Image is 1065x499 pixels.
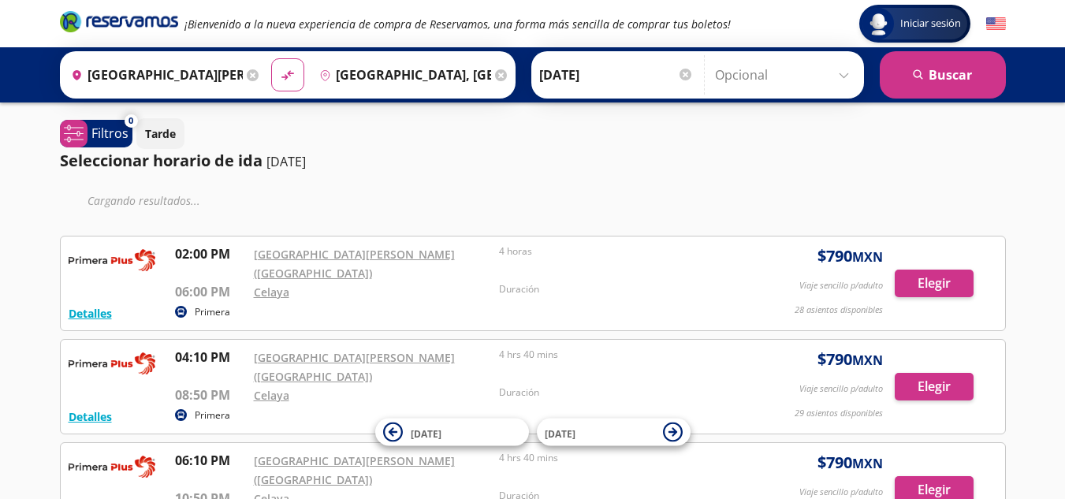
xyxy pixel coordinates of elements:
p: 08:50 PM [175,385,246,404]
p: Duración [499,282,737,296]
p: 29 asientos disponibles [795,407,883,420]
a: Celaya [254,388,289,403]
p: Primera [195,408,230,423]
button: Buscar [880,51,1006,99]
button: Tarde [136,118,184,149]
p: Viaje sencillo p/adulto [799,279,883,292]
p: [DATE] [266,152,306,171]
small: MXN [852,352,883,369]
em: Cargando resultados ... [88,193,200,208]
p: Viaje sencillo p/adulto [799,382,883,396]
input: Opcional [715,55,856,95]
button: [DATE] [537,419,691,446]
a: Celaya [254,285,289,300]
p: Tarde [145,125,176,142]
a: [GEOGRAPHIC_DATA][PERSON_NAME] ([GEOGRAPHIC_DATA]) [254,350,455,384]
button: English [986,14,1006,34]
small: MXN [852,248,883,266]
input: Buscar Origen [65,55,243,95]
span: Iniciar sesión [894,16,967,32]
input: Buscar Destino [313,55,491,95]
p: Duración [499,385,737,400]
button: Elegir [895,373,974,400]
p: Viaje sencillo p/adulto [799,486,883,499]
input: Elegir Fecha [539,55,694,95]
p: 06:00 PM [175,282,246,301]
button: Detalles [69,408,112,425]
p: 02:00 PM [175,244,246,263]
span: $ 790 [817,348,883,371]
button: [DATE] [375,419,529,446]
p: 04:10 PM [175,348,246,367]
em: ¡Bienvenido a la nueva experiencia de compra de Reservamos, una forma más sencilla de comprar tus... [184,17,731,32]
small: MXN [852,455,883,472]
span: [DATE] [545,426,575,440]
p: 4 hrs 40 mins [499,348,737,362]
i: Brand Logo [60,9,178,33]
p: Seleccionar horario de ida [60,149,263,173]
p: 4 horas [499,244,737,259]
a: [GEOGRAPHIC_DATA][PERSON_NAME] ([GEOGRAPHIC_DATA]) [254,453,455,487]
p: Primera [195,305,230,319]
p: 28 asientos disponibles [795,303,883,317]
a: [GEOGRAPHIC_DATA][PERSON_NAME] ([GEOGRAPHIC_DATA]) [254,247,455,281]
button: Elegir [895,270,974,297]
span: 0 [128,114,133,128]
button: 0Filtros [60,120,132,147]
img: RESERVAMOS [69,451,155,482]
p: 06:10 PM [175,451,246,470]
button: Detalles [69,305,112,322]
span: [DATE] [411,426,441,440]
p: 4 hrs 40 mins [499,451,737,465]
span: $ 790 [817,451,883,475]
img: RESERVAMOS [69,348,155,379]
img: RESERVAMOS [69,244,155,276]
p: Filtros [91,124,128,143]
a: Brand Logo [60,9,178,38]
span: $ 790 [817,244,883,268]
